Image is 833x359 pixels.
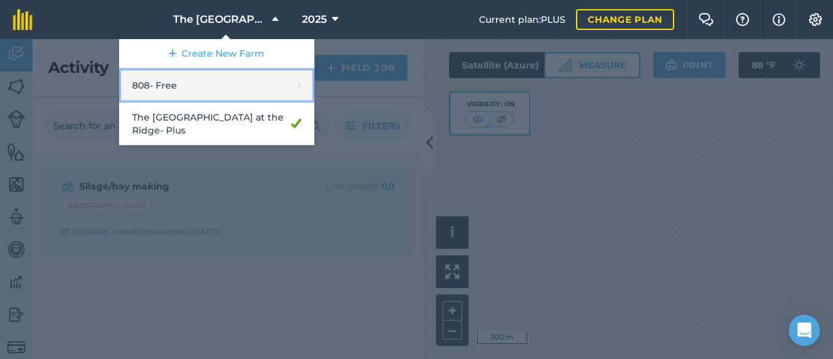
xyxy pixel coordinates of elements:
[808,13,823,26] img: A cog icon
[119,103,314,145] a: The [GEOGRAPHIC_DATA] at the Ridge- Plus
[698,13,714,26] img: Two speech bubbles overlapping with the left bubble in the forefront
[576,9,674,30] a: Change plan
[173,12,267,27] span: The [GEOGRAPHIC_DATA] at the Ridge
[119,39,314,68] a: Create New Farm
[735,13,750,26] img: A question mark icon
[119,68,314,103] a: 808- Free
[13,9,33,30] img: fieldmargin Logo
[789,315,820,346] div: Open Intercom Messenger
[302,12,327,27] span: 2025
[479,12,566,27] span: Current plan : PLUS
[772,12,785,27] img: svg+xml;base64,PHN2ZyB4bWxucz0iaHR0cDovL3d3dy53My5vcmcvMjAwMC9zdmciIHdpZHRoPSIxNyIgaGVpZ2h0PSIxNy...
